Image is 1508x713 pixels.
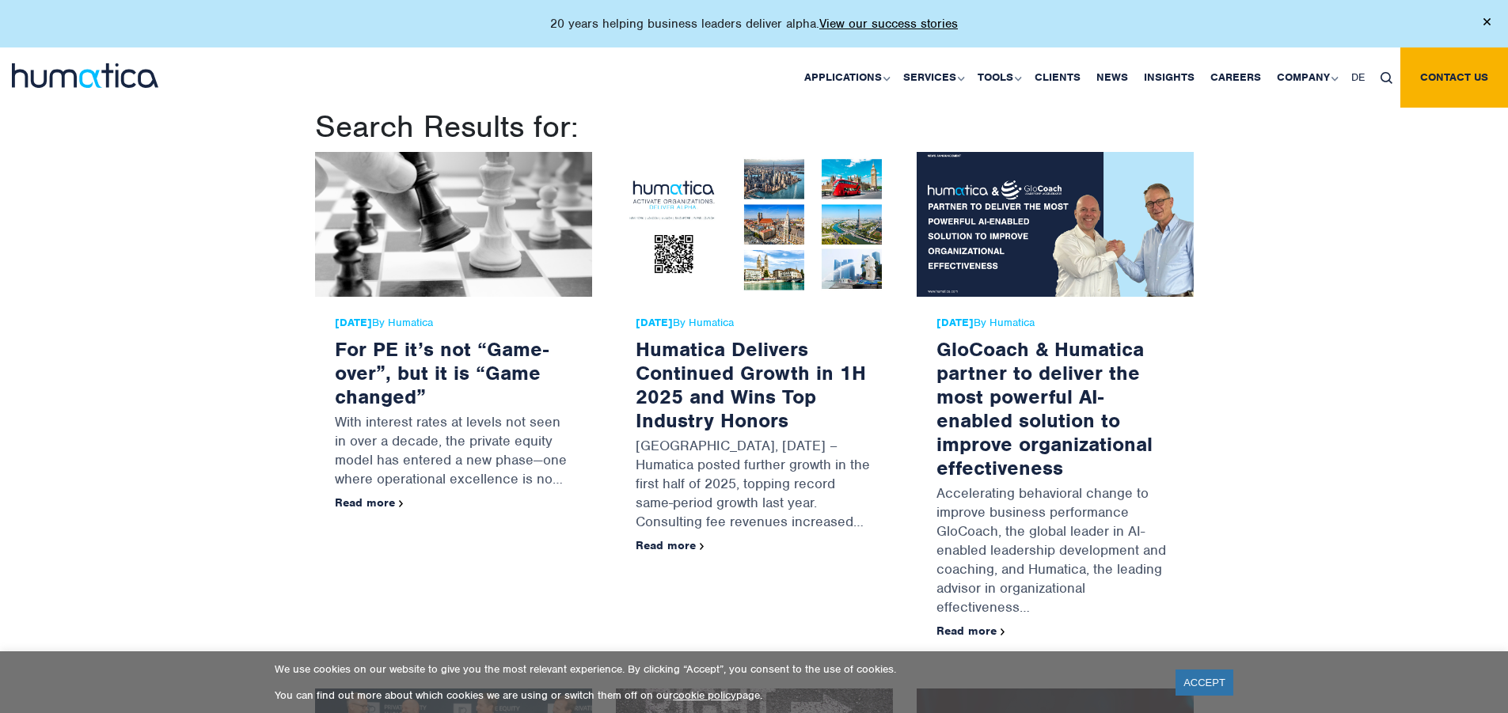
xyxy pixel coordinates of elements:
a: Read more [335,495,404,510]
a: Applications [796,47,895,108]
a: View our success stories [819,16,958,32]
a: Read more [636,538,705,552]
a: For PE it’s not “Game-over”, but it is “Game changed” [335,336,549,409]
img: logo [12,63,158,88]
a: Read more [936,624,1005,638]
span: By Humatica [636,317,873,329]
img: arrowicon [399,500,404,507]
a: Insights [1136,47,1202,108]
span: DE [1351,70,1365,84]
a: GloCoach & Humatica partner to deliver the most powerful AI-enabled solution to improve organizat... [936,336,1153,480]
img: search_icon [1381,72,1392,84]
img: GloCoach & Humatica partner to deliver the most powerful AI-enabled solution to improve organizat... [917,152,1194,297]
p: [GEOGRAPHIC_DATA], [DATE] – Humatica posted further growth in the first half of 2025, topping rec... [636,432,873,539]
p: You can find out more about which cookies we are using or switch them off on our page. [275,688,1156,702]
strong: [DATE] [636,316,673,329]
img: arrowicon [700,543,705,550]
a: Services [895,47,970,108]
a: Company [1269,47,1343,108]
h1: Search Results for: [315,108,1194,146]
span: By Humatica [936,317,1174,329]
strong: [DATE] [936,316,974,329]
a: Careers [1202,47,1269,108]
a: DE [1343,47,1373,108]
a: News [1088,47,1136,108]
a: Clients [1027,47,1088,108]
p: Accelerating behavioral change to improve business performance GloCoach, the global leader in AI-... [936,480,1174,624]
p: 20 years helping business leaders deliver alpha. [550,16,958,32]
a: Contact us [1400,47,1508,108]
strong: [DATE] [335,316,372,329]
img: For PE it’s not “Game-over”, but it is “Game changed” [315,152,592,297]
p: With interest rates at levels not seen in over a decade, the private equity model has entered a n... [335,408,572,496]
img: arrowicon [1001,628,1005,635]
a: Tools [970,47,1027,108]
a: ACCEPT [1176,669,1233,696]
img: Humatica Delivers Continued Growth in 1H 2025 and Wins Top Industry Honors [616,152,893,297]
span: By Humatica [335,317,572,329]
a: cookie policy [673,688,736,702]
p: We use cookies on our website to give you the most relevant experience. By clicking “Accept”, you... [275,662,1156,676]
a: Humatica Delivers Continued Growth in 1H 2025 and Wins Top Industry Honors [636,336,866,433]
